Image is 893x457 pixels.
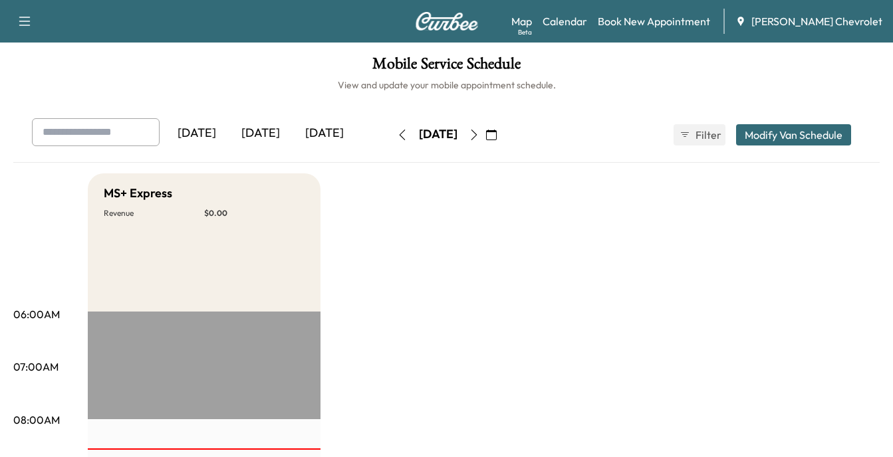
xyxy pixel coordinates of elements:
h6: View and update your mobile appointment schedule. [13,78,880,92]
span: Filter [696,127,719,143]
a: Calendar [543,13,587,29]
button: Modify Van Schedule [736,124,851,145]
img: Curbee Logo [415,12,479,31]
span: [PERSON_NAME] Chevrolet [751,13,882,29]
p: 07:00AM [13,359,59,375]
div: [DATE] [419,126,457,143]
a: Book New Appointment [598,13,710,29]
button: Filter [674,124,725,145]
div: Beta [518,27,532,37]
h1: Mobile Service Schedule [13,56,880,78]
div: [DATE] [229,118,293,149]
div: [DATE] [293,118,356,149]
p: 08:00AM [13,412,60,428]
h5: MS+ Express [104,184,172,203]
p: Revenue [104,208,204,219]
a: MapBeta [511,13,532,29]
p: 06:00AM [13,306,60,322]
div: [DATE] [165,118,229,149]
p: $ 0.00 [204,208,305,219]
